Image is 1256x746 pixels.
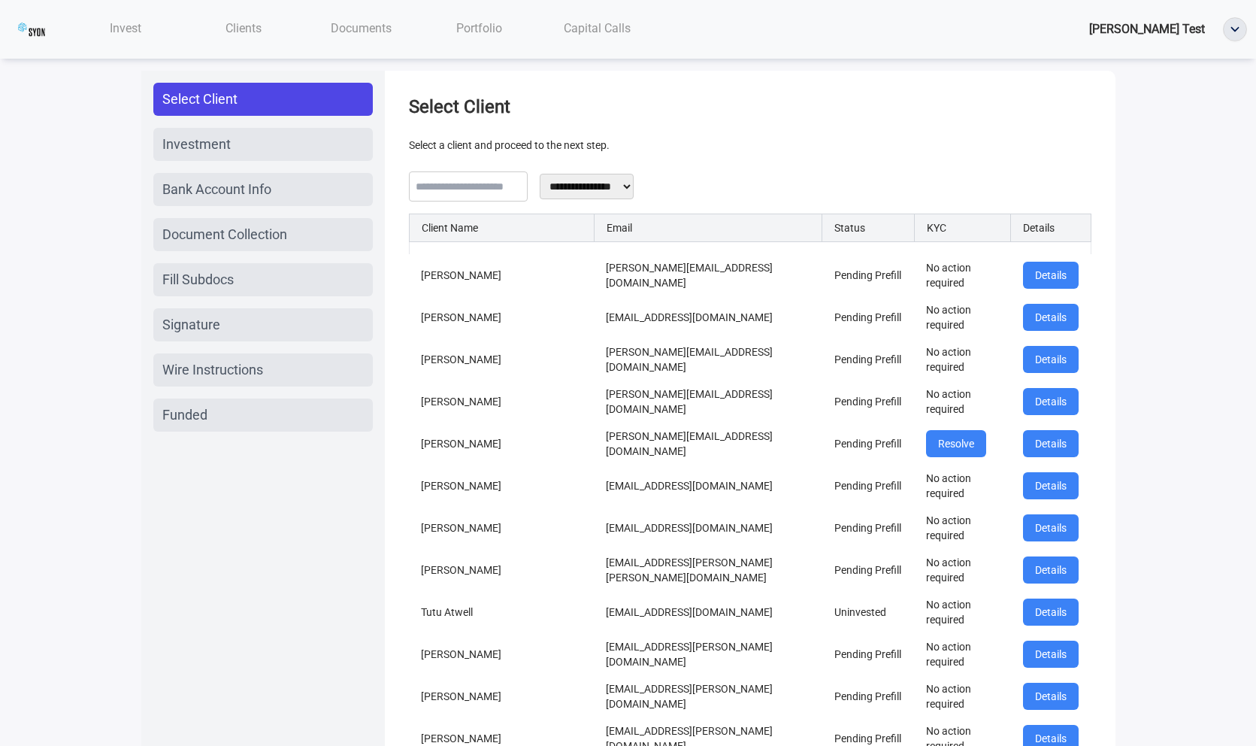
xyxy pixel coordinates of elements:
[594,675,822,717] td: [EMAIL_ADDRESS][PERSON_NAME][DOMAIN_NAME]
[822,633,915,675] td: Pending Prefill
[594,591,822,633] td: [EMAIL_ADDRESS][DOMAIN_NAME]
[1023,556,1079,584] button: Details
[184,13,302,44] a: Clients
[926,430,986,457] button: Resolve
[331,21,392,35] span: Documents
[1089,22,1205,36] span: [PERSON_NAME] Test
[594,549,822,591] td: [EMAIL_ADDRESS][PERSON_NAME][PERSON_NAME][DOMAIN_NAME]
[162,269,234,290] span: Fill Subdocs
[409,465,594,507] td: [PERSON_NAME]
[1023,388,1079,415] button: Details
[1023,514,1079,541] button: Details
[1011,214,1091,242] th: Details
[162,359,263,381] span: Wire Instructions
[409,254,594,296] td: [PERSON_NAME]
[1023,472,1079,499] button: Details
[822,423,915,465] td: Pending Prefill
[1023,262,1079,289] button: Details
[409,591,594,633] td: Tutu Atwell
[914,675,1011,717] td: No action required
[594,254,822,296] td: [PERSON_NAME][EMAIL_ADDRESS][DOMAIN_NAME]
[1223,17,1247,41] button: ellipse
[538,13,656,44] a: Capital Calls
[914,633,1011,675] td: No action required
[409,381,594,423] td: [PERSON_NAME]
[162,89,238,110] span: Select Client
[914,549,1011,591] td: No action required
[409,296,594,338] td: [PERSON_NAME]
[162,224,287,245] span: Document Collection
[66,13,184,44] a: Invest
[914,296,1011,338] td: No action required
[18,16,45,43] img: updated-_k4QCCGx.png
[822,465,915,507] td: Pending Prefill
[594,465,822,507] td: [EMAIL_ADDRESS][DOMAIN_NAME]
[162,179,271,200] span: Bank Account Info
[456,21,502,35] span: Portfolio
[1023,683,1079,710] button: Details
[162,134,231,155] span: Investment
[914,254,1011,296] td: No action required
[162,314,220,335] span: Signature
[110,21,141,35] span: Invest
[420,13,538,44] a: Portfolio
[594,296,822,338] td: [EMAIL_ADDRESS][DOMAIN_NAME]
[594,338,822,381] td: [PERSON_NAME][EMAIL_ADDRESS][DOMAIN_NAME]
[1023,641,1079,668] button: Details
[594,507,822,549] td: [EMAIL_ADDRESS][DOMAIN_NAME]
[594,633,822,675] td: [EMAIL_ADDRESS][PERSON_NAME][DOMAIN_NAME]
[822,338,915,381] td: Pending Prefill
[564,21,631,35] span: Capital Calls
[409,338,594,381] td: [PERSON_NAME]
[409,507,594,549] td: [PERSON_NAME]
[914,591,1011,633] td: No action required
[822,381,915,423] td: Pending Prefill
[594,381,822,423] td: [PERSON_NAME][EMAIL_ADDRESS][DOMAIN_NAME]
[594,423,822,465] td: [PERSON_NAME][EMAIL_ADDRESS][DOMAIN_NAME]
[1023,346,1079,373] button: Details
[409,95,1091,119] h1: Select Client
[822,254,915,296] td: Pending Prefill
[409,675,594,717] td: [PERSON_NAME]
[914,381,1011,423] td: No action required
[822,214,915,242] th: Status
[409,549,594,591] td: [PERSON_NAME]
[1023,304,1079,331] button: Details
[914,465,1011,507] td: No action required
[302,13,420,44] a: Documents
[914,507,1011,549] td: No action required
[822,549,915,591] td: Pending Prefill
[1023,430,1079,457] button: Details
[822,675,915,717] td: Pending Prefill
[409,214,594,242] th: Client Name
[409,633,594,675] td: [PERSON_NAME]
[822,507,915,549] td: Pending Prefill
[594,214,822,242] th: Email
[162,405,207,426] span: Funded
[409,423,594,465] td: [PERSON_NAME]
[914,214,1011,242] th: KYC
[822,591,915,633] td: Uninvested
[822,296,915,338] td: Pending Prefill
[1224,18,1246,41] img: ellipse
[1023,599,1079,626] button: Details
[225,21,262,35] span: Clients
[914,338,1011,381] td: No action required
